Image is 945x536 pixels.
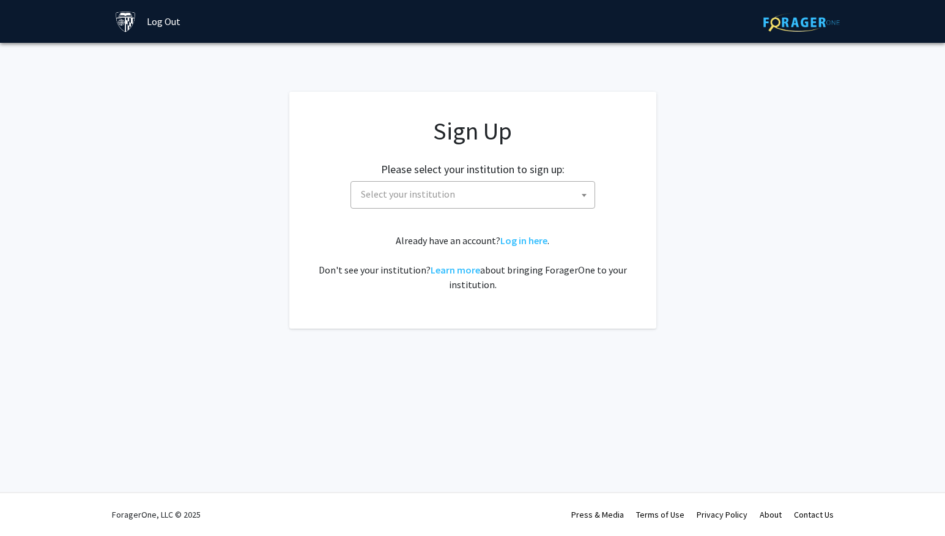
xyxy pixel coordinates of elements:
a: Terms of Use [636,509,684,520]
img: Johns Hopkins University Logo [115,11,136,32]
a: Privacy Policy [697,509,747,520]
a: Log in here [500,234,547,247]
span: Select your institution [361,188,455,200]
iframe: Chat [9,481,52,527]
span: Select your institution [350,181,595,209]
div: ForagerOne, LLC © 2025 [112,493,201,536]
a: Contact Us [794,509,834,520]
a: Learn more about bringing ForagerOne to your institution [431,264,480,276]
a: About [760,509,782,520]
span: Select your institution [356,182,595,207]
a: Press & Media [571,509,624,520]
h2: Please select your institution to sign up: [381,163,565,176]
h1: Sign Up [314,116,632,146]
img: ForagerOne Logo [763,13,840,32]
div: Already have an account? . Don't see your institution? about bringing ForagerOne to your institut... [314,233,632,292]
